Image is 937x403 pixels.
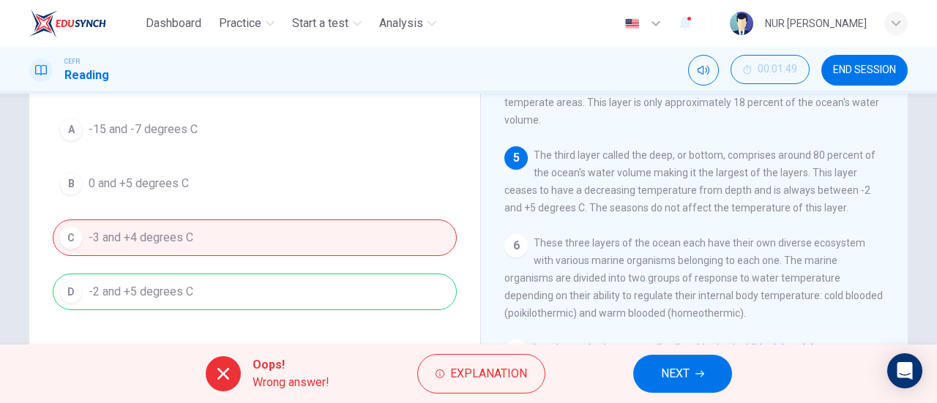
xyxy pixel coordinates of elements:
[140,10,207,37] button: Dashboard
[504,149,876,214] span: The third layer called the deep, or bottom, comprises around 80 percent of the ocean's water volu...
[623,18,641,29] img: en
[731,55,810,86] div: Hide
[417,354,545,393] button: Explanation
[633,355,732,393] button: NEXT
[292,15,348,32] span: Start a test
[373,10,442,37] button: Analysis
[504,146,528,170] div: 5
[661,364,690,384] span: NEXT
[253,356,329,374] span: Oops!
[758,64,797,75] span: 00:01:49
[731,55,810,84] button: 00:01:49
[450,364,527,384] span: Explanation
[213,10,280,37] button: Practice
[286,10,367,37] button: Start a test
[253,374,329,391] span: Wrong answer!
[833,64,896,76] span: END SESSION
[730,12,753,35] img: Profile picture
[219,15,261,32] span: Practice
[29,9,140,38] a: EduSynch logo
[887,353,922,388] div: Open Intercom Messenger
[146,15,201,32] span: Dashboard
[504,339,528,363] div: 7
[64,67,109,84] h1: Reading
[821,55,908,86] button: END SESSION
[765,15,867,32] div: NUR [PERSON_NAME]
[64,56,80,67] span: CEFR
[29,9,106,38] img: EduSynch logo
[688,55,719,86] div: Mute
[504,237,883,319] span: These three layers of the ocean each have their own diverse ecosystem with various marine organis...
[504,234,528,257] div: 6
[379,15,423,32] span: Analysis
